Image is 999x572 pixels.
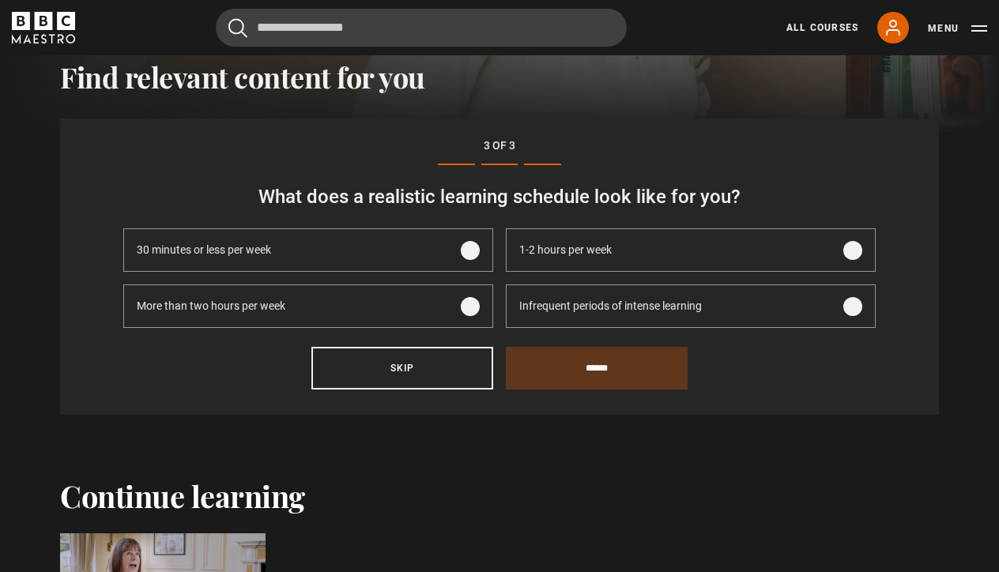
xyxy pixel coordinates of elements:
[123,137,876,154] p: 3 of 3
[216,9,627,47] input: Search
[123,184,876,209] h3: What does a realistic learning schedule look like for you?
[311,347,493,389] button: Skip
[928,21,987,36] button: Toggle navigation
[12,12,75,43] svg: BBC Maestro
[519,298,702,314] span: Infrequent periods of intense learning
[519,242,612,258] span: 1-2 hours per week
[60,478,939,514] h2: Continue learning
[228,18,247,38] button: Submit the search query
[137,298,285,314] span: More than two hours per week
[137,242,271,258] span: 30 minutes or less per week
[786,21,858,35] a: All Courses
[60,60,939,93] h2: Find relevant content for you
